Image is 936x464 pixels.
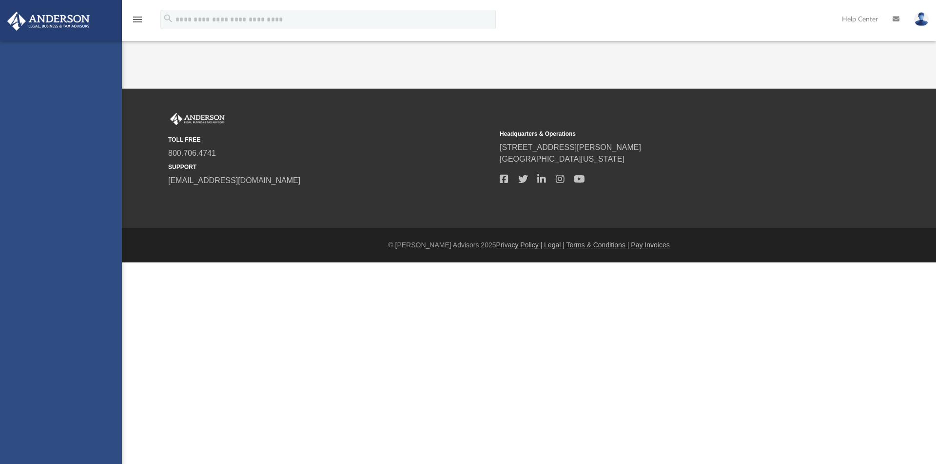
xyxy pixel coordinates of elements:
i: menu [132,14,143,25]
i: search [163,13,174,24]
img: User Pic [914,12,929,26]
a: [GEOGRAPHIC_DATA][US_STATE] [500,155,624,163]
a: [EMAIL_ADDRESS][DOMAIN_NAME] [168,176,300,185]
a: menu [132,19,143,25]
small: Headquarters & Operations [500,130,824,138]
a: Legal | [544,241,565,249]
a: Privacy Policy | [496,241,543,249]
a: 800.706.4741 [168,149,216,157]
div: © [PERSON_NAME] Advisors 2025 [122,240,936,250]
img: Anderson Advisors Platinum Portal [168,113,227,126]
small: SUPPORT [168,163,493,171]
a: Terms & Conditions | [566,241,629,249]
img: Anderson Advisors Platinum Portal [4,12,93,31]
small: TOLL FREE [168,135,493,144]
a: Pay Invoices [631,241,669,249]
a: [STREET_ADDRESS][PERSON_NAME] [500,143,641,151]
